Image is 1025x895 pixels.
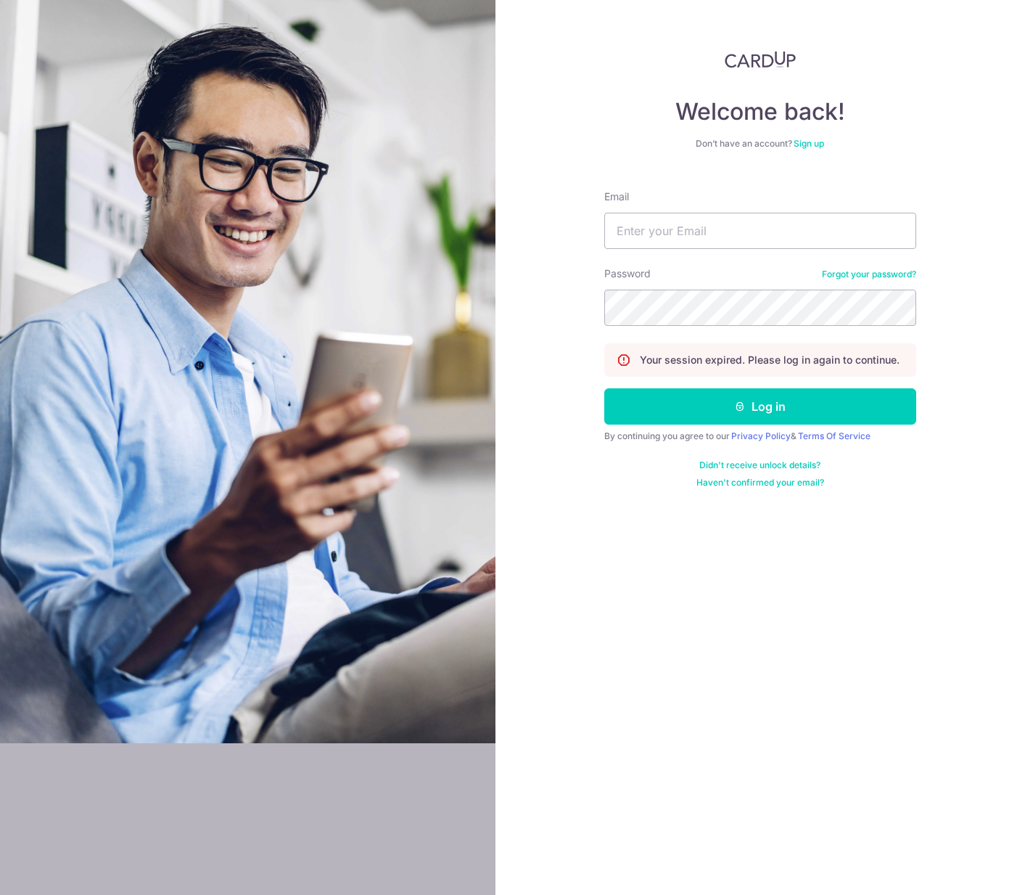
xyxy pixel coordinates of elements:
a: Sign up [794,138,824,149]
img: CardUp Logo [725,51,796,68]
button: Log in [604,388,916,425]
a: Haven't confirmed your email? [696,477,824,489]
a: Forgot your password? [822,269,916,280]
a: Terms Of Service [798,430,870,441]
div: Don’t have an account? [604,138,916,150]
label: Password [604,266,651,281]
a: Didn't receive unlock details? [699,459,820,471]
a: Privacy Policy [731,430,791,441]
div: By continuing you agree to our & [604,430,916,442]
input: Enter your Email [604,213,916,249]
h4: Welcome back! [604,97,916,126]
label: Email [604,189,629,204]
p: Your session expired. Please log in again to continue. [640,353,900,367]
